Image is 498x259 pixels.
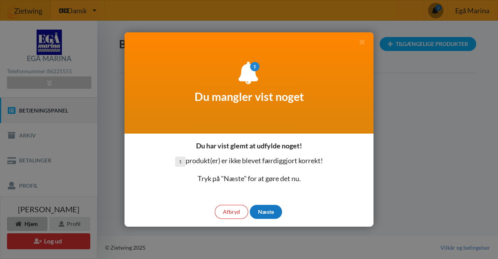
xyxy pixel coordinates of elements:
p: produkt(er) er ikke blevet færdiggjort korrekt! [175,156,323,167]
i: 1 [250,62,260,71]
p: Tryk på "Næste" for at gøre det nu. [175,174,323,184]
span: 1 [175,157,186,167]
div: Du mangler vist noget [124,32,373,134]
div: Næste [250,205,282,219]
div: Afbryd [215,205,248,219]
h3: Du har vist glemt at udfylde noget! [196,141,302,150]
